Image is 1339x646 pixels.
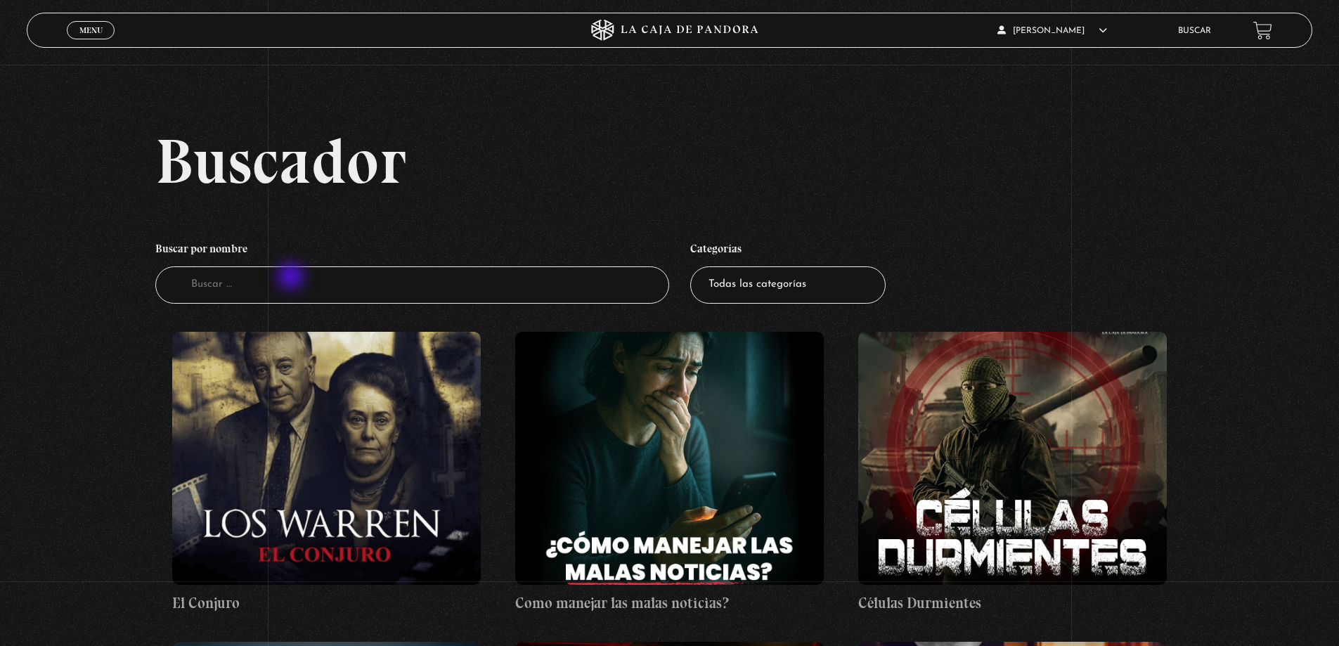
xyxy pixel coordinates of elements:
[155,129,1312,193] h2: Buscador
[172,332,481,614] a: El Conjuro
[690,235,886,267] h4: Categorías
[515,592,824,614] h4: Como manejar las malas noticias?
[79,26,103,34] span: Menu
[75,38,108,48] span: Cerrar
[1253,21,1272,40] a: View your shopping cart
[515,332,824,614] a: Como manejar las malas noticias?
[155,235,670,267] h4: Buscar por nombre
[858,332,1167,614] a: Células Durmientes
[172,592,481,614] h4: El Conjuro
[1178,27,1211,35] a: Buscar
[858,592,1167,614] h4: Células Durmientes
[997,27,1107,35] span: [PERSON_NAME]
